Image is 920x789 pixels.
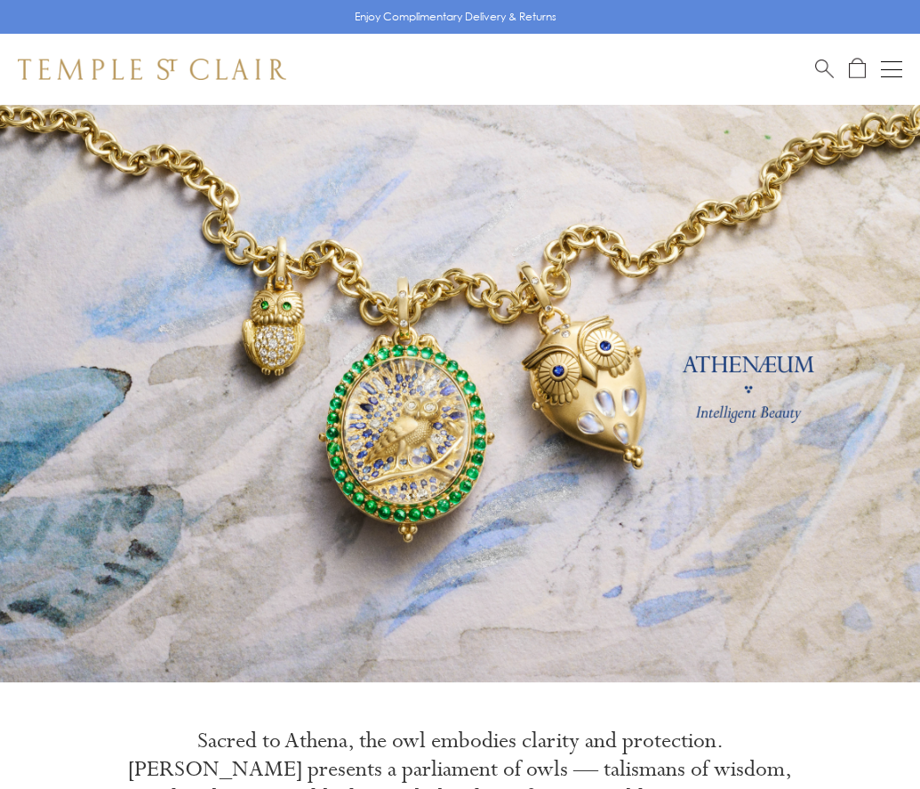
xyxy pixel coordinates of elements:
button: Open navigation [881,59,902,80]
p: Enjoy Complimentary Delivery & Returns [355,8,556,26]
img: Temple St. Clair [18,59,286,80]
a: Open Shopping Bag [849,58,866,80]
a: Search [815,58,834,80]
